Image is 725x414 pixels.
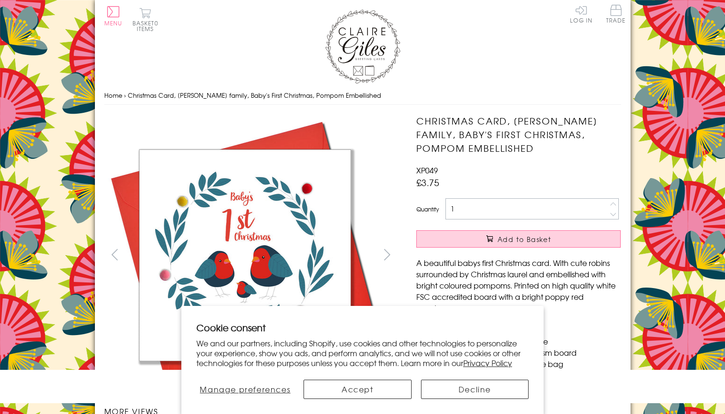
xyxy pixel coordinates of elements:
[137,19,158,33] span: 0 items
[416,176,439,189] span: £3.75
[104,114,386,396] img: Christmas Card, Robin family, Baby's First Christmas, Pompom Embellished
[416,164,438,176] span: XP049
[416,230,621,248] button: Add to Basket
[421,380,529,399] button: Decline
[128,91,381,100] span: Christmas Card, [PERSON_NAME] family, Baby's First Christmas, Pompom Embellished
[104,91,122,100] a: Home
[133,8,158,31] button: Basket0 items
[304,380,412,399] button: Accept
[398,114,679,396] img: Christmas Card, Robin family, Baby's First Christmas, Pompom Embellished
[606,5,626,25] a: Trade
[416,257,621,313] p: A beautiful babys first Christmas card. With cute robins surrounded by Christmas laurel and embel...
[196,338,529,367] p: We and our partners, including Shopify, use cookies and other technologies to personalize your ex...
[606,5,626,23] span: Trade
[200,383,290,395] span: Manage preferences
[376,244,398,265] button: next
[570,5,592,23] a: Log In
[416,114,621,155] h1: Christmas Card, [PERSON_NAME] family, Baby's First Christmas, Pompom Embellished
[325,9,400,84] img: Claire Giles Greetings Cards
[124,91,126,100] span: ›
[104,86,621,105] nav: breadcrumbs
[104,6,123,26] button: Menu
[463,357,512,368] a: Privacy Policy
[104,244,125,265] button: prev
[498,234,551,244] span: Add to Basket
[196,380,294,399] button: Manage preferences
[196,321,529,334] h2: Cookie consent
[104,19,123,27] span: Menu
[416,205,439,213] label: Quantity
